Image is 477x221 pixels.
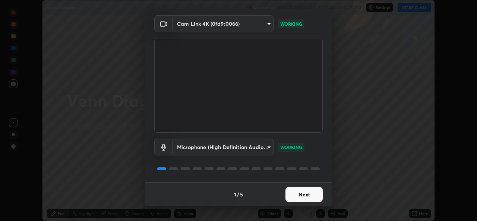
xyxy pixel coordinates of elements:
h4: 5 [240,190,243,198]
div: Cam Link 4K (0fd9:0066) [173,15,274,32]
h4: / [237,190,239,198]
h4: 1 [234,190,236,198]
div: Cam Link 4K (0fd9:0066) [173,139,274,155]
p: WORKING [280,20,302,27]
p: WORKING [280,144,302,151]
button: Next [285,187,323,202]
